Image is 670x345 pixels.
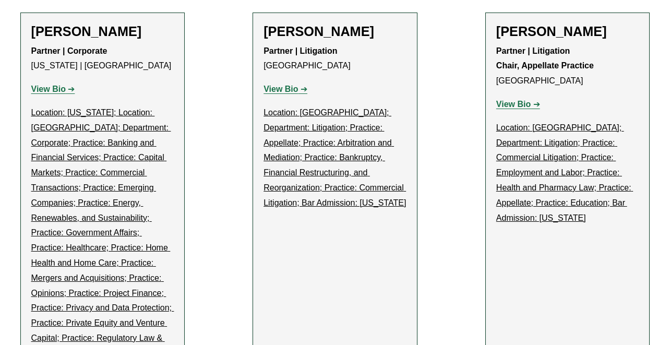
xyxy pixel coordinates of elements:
strong: Partner | Corporate [31,46,107,55]
strong: View Bio [264,85,298,93]
a: View Bio [31,85,75,93]
p: [GEOGRAPHIC_DATA] [496,44,639,89]
strong: Partner | Litigation [264,46,337,55]
h2: [PERSON_NAME] [496,23,639,40]
a: View Bio [496,100,540,109]
a: View Bio [264,85,307,93]
strong: Partner | Litigation Chair, Appellate Practice [496,46,594,70]
p: [GEOGRAPHIC_DATA] [264,44,406,74]
strong: View Bio [31,85,66,93]
u: Location: [GEOGRAPHIC_DATA]; Department: Litigation; Practice: Commercial Litigation; Practice: E... [496,123,633,222]
p: [US_STATE] | [GEOGRAPHIC_DATA] [31,44,174,74]
h2: [PERSON_NAME] [264,23,406,40]
u: Location: [GEOGRAPHIC_DATA]; Department: Litigation; Practice: Appellate; Practice: Arbitration a... [264,108,406,207]
h2: [PERSON_NAME] [31,23,174,40]
strong: View Bio [496,100,531,109]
